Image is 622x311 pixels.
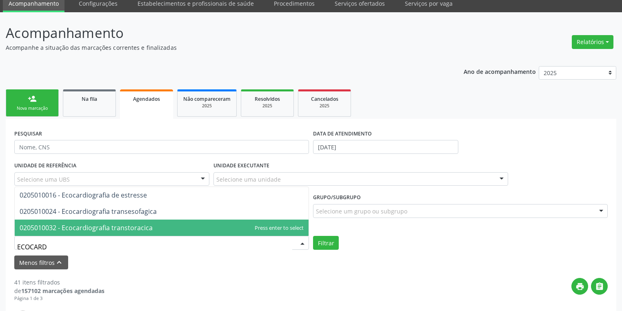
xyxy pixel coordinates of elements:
[21,287,104,295] strong: 157102 marcações agendadas
[213,160,269,172] label: UNIDADE EXECUTANTE
[17,175,70,184] span: Selecione uma UBS
[313,191,361,204] label: Grupo/Subgrupo
[6,43,433,52] p: Acompanhe a situação das marcações correntes e finalizadas
[313,236,339,250] button: Filtrar
[14,295,104,302] div: Página 1 de 3
[313,140,458,154] input: Selecione um intervalo
[14,278,104,287] div: 41 itens filtrados
[55,258,64,267] i: keyboard_arrow_up
[6,23,433,43] p: Acompanhamento
[12,105,53,111] div: Nova marcação
[14,140,309,154] input: Nome, CNS
[14,127,42,140] label: PESQUISAR
[28,94,37,103] div: person_add
[572,35,613,49] button: Relatórios
[14,287,104,295] div: de
[313,127,372,140] label: DATA DE ATENDIMENTO
[133,96,160,102] span: Agendados
[464,66,536,76] p: Ano de acompanhamento
[311,96,338,102] span: Cancelados
[216,175,281,184] span: Selecione uma unidade
[316,207,407,215] span: Selecione um grupo ou subgrupo
[595,282,604,291] i: 
[591,278,608,295] button: 
[304,103,345,109] div: 2025
[20,207,157,216] span: 0205010024 - Ecocardiografia transesofagica
[183,96,231,102] span: Não compareceram
[20,191,147,200] span: 0205010016 - Ecocardiografia de estresse
[82,96,97,102] span: Na fila
[255,96,280,102] span: Resolvidos
[14,160,76,172] label: UNIDADE DE REFERÊNCIA
[14,255,68,270] button: Menos filtroskeyboard_arrow_up
[247,103,288,109] div: 2025
[575,282,584,291] i: print
[20,223,153,232] span: 0205010032 - Ecocardiografia transtoracica
[183,103,231,109] div: 2025
[571,278,588,295] button: print
[17,239,292,255] input: Selecionar procedimento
